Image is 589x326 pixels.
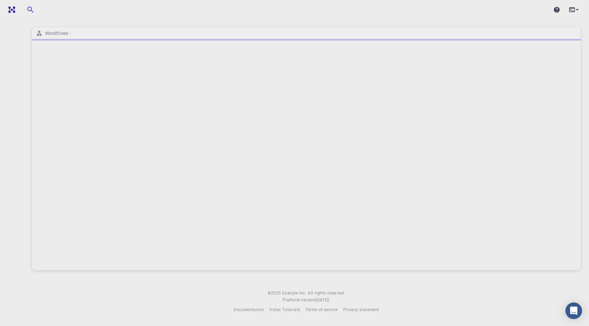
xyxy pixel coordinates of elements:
[282,290,306,297] a: Exabyte Inc.
[35,29,72,37] nav: breadcrumb
[315,297,330,302] span: [DATE] .
[565,302,582,319] div: Open Intercom Messenger
[42,29,71,37] h6: Workflows -
[315,297,330,303] a: [DATE].
[269,307,300,312] span: Video Tutorials
[343,306,379,313] a: Privacy statement
[268,290,282,297] span: © 2025
[6,6,15,13] img: logo
[233,306,264,313] a: Documentation
[283,297,315,303] span: Platform version
[233,307,264,312] span: Documentation
[343,307,379,312] span: Privacy statement
[308,290,345,297] span: All rights reserved.
[269,306,300,313] a: Video Tutorials
[305,306,337,313] a: Terms of service
[282,290,306,296] span: Exabyte Inc.
[305,307,337,312] span: Terms of service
